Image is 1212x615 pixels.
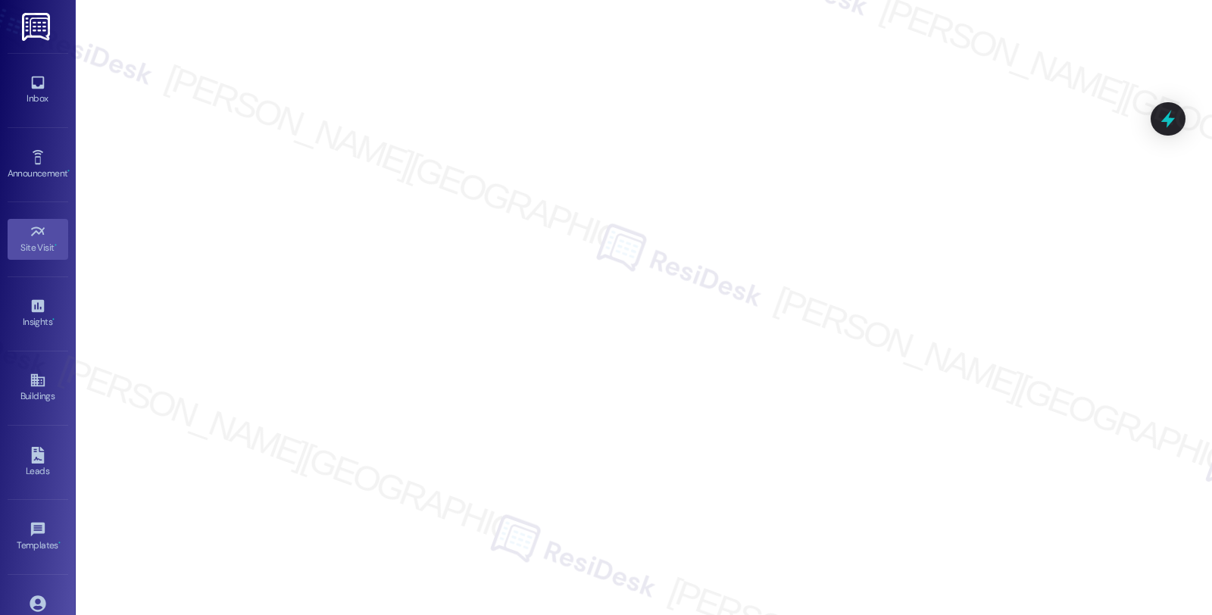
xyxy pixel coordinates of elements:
[22,13,53,41] img: ResiDesk Logo
[55,240,57,251] span: •
[8,293,68,334] a: Insights •
[58,538,61,548] span: •
[8,70,68,111] a: Inbox
[67,166,70,176] span: •
[8,219,68,260] a: Site Visit •
[8,367,68,408] a: Buildings
[8,517,68,557] a: Templates •
[8,442,68,483] a: Leads
[52,314,55,325] span: •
